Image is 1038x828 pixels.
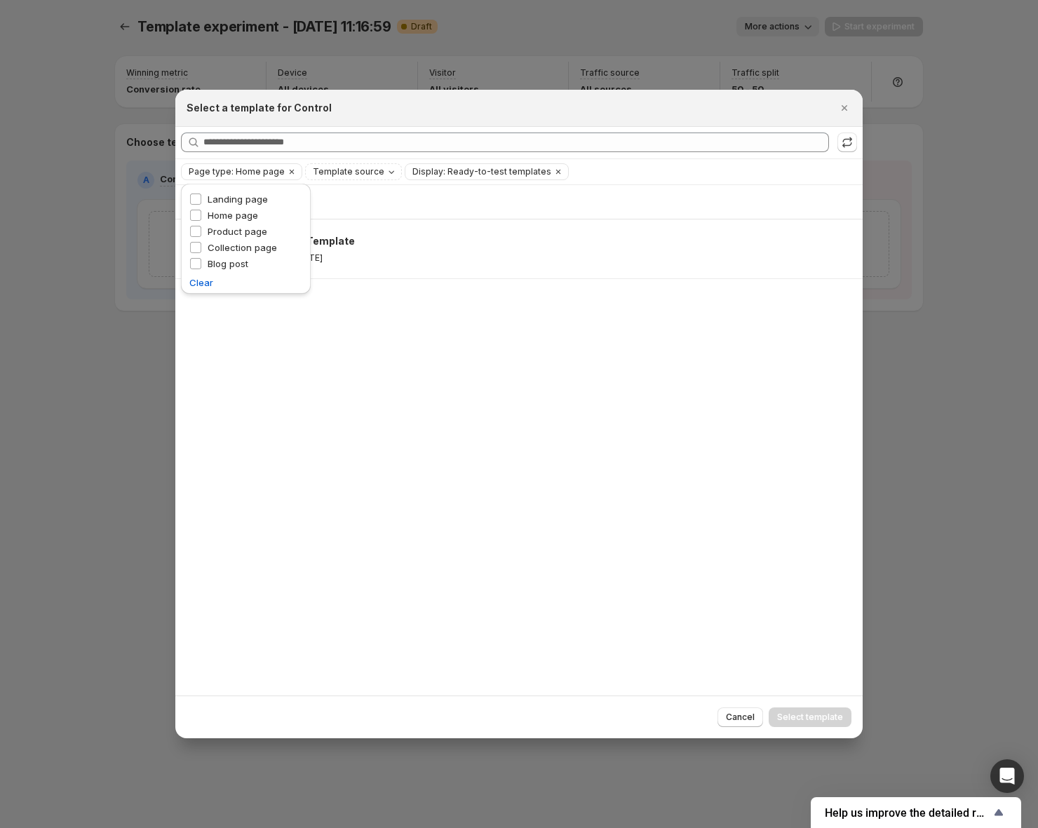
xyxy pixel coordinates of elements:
span: Help us improve the detailed report for A/B campaigns [825,806,990,820]
span: Collection page [208,242,277,253]
span: Blog post [208,258,248,269]
span: Display: Ready-to-test templates [412,166,551,177]
button: Display: Ready-to-test templates [405,164,551,179]
button: Clear [285,164,299,179]
button: Page type: Home page [182,164,285,179]
button: Close [835,98,854,118]
h2: Select a template for Control [187,101,332,115]
button: Show survey - Help us improve the detailed report for A/B campaigns [825,804,1007,821]
span: Page type: Home page [189,166,285,177]
span: Home page [208,210,258,221]
span: Cancel [726,712,755,723]
button: Template source [306,164,401,179]
button: Cancel [717,707,763,727]
span: Product page [208,226,267,237]
span: Landing page [208,194,268,205]
div: Open Intercom Messenger [990,759,1024,793]
button: Clear [551,164,565,179]
button: Clear [189,276,213,290]
span: Template source [313,166,384,177]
